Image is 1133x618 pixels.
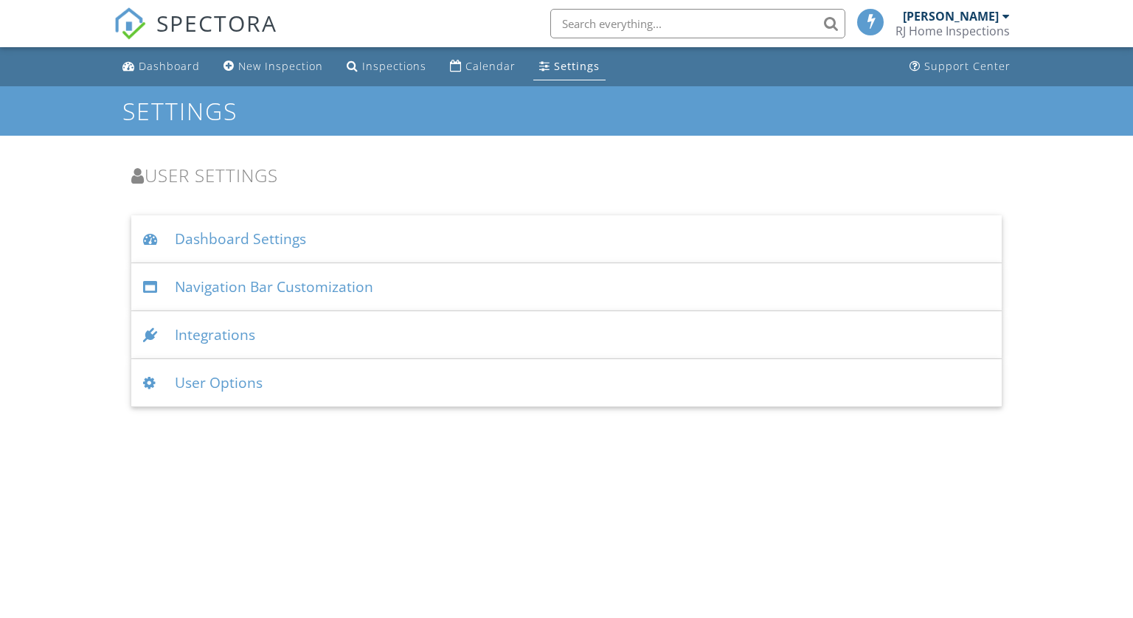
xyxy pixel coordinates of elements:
[131,263,1002,311] div: Navigation Bar Customization
[131,165,1002,185] h3: User Settings
[533,53,606,80] a: Settings
[131,359,1002,407] div: User Options
[122,98,1010,124] h1: Settings
[131,215,1002,263] div: Dashboard Settings
[895,24,1010,38] div: RJ Home Inspections
[139,59,200,73] div: Dashboard
[465,59,516,73] div: Calendar
[156,7,277,38] span: SPECTORA
[341,53,432,80] a: Inspections
[904,53,1016,80] a: Support Center
[131,311,1002,359] div: Integrations
[550,9,845,38] input: Search everything...
[903,9,999,24] div: [PERSON_NAME]
[362,59,426,73] div: Inspections
[114,20,277,51] a: SPECTORA
[924,59,1011,73] div: Support Center
[554,59,600,73] div: Settings
[444,53,522,80] a: Calendar
[117,53,206,80] a: Dashboard
[218,53,329,80] a: New Inspection
[114,7,146,40] img: The Best Home Inspection Software - Spectora
[238,59,323,73] div: New Inspection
